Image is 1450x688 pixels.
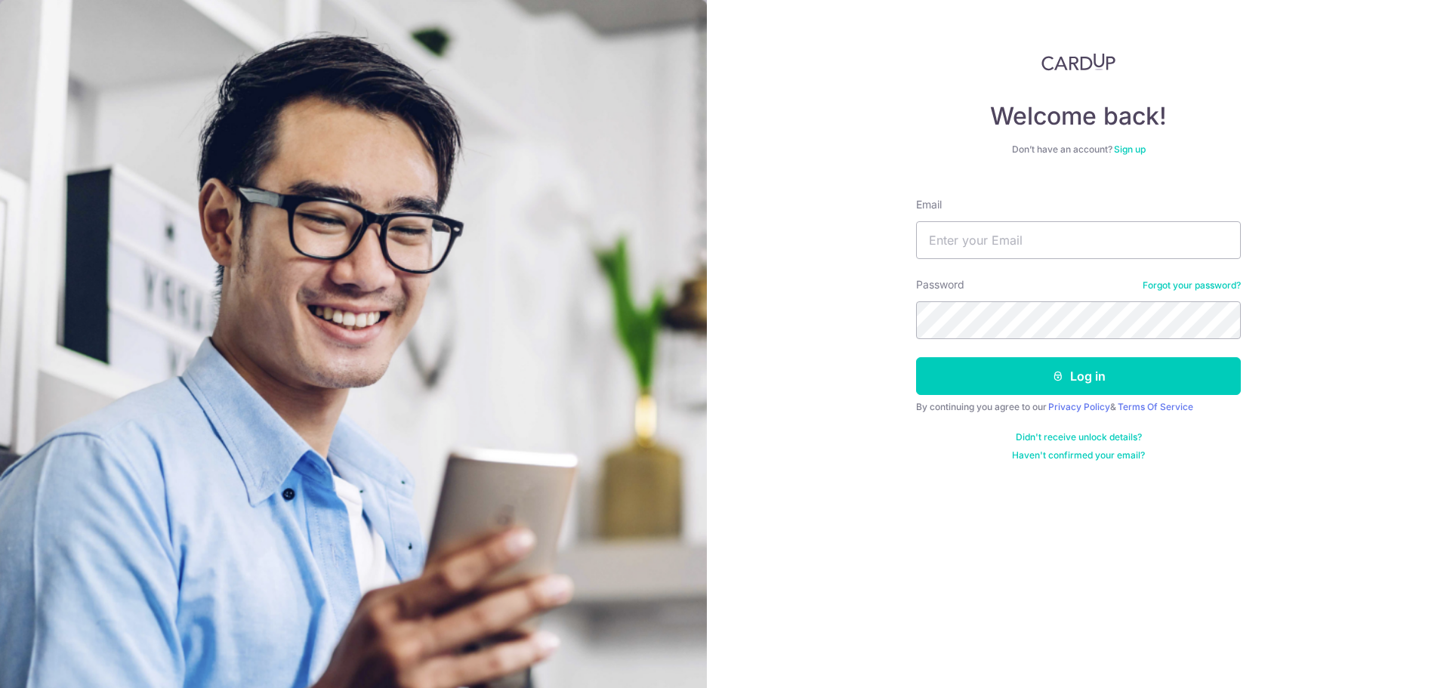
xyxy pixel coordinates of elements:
[1012,449,1145,461] a: Haven't confirmed your email?
[1143,279,1241,292] a: Forgot your password?
[1048,401,1110,412] a: Privacy Policy
[1118,401,1193,412] a: Terms Of Service
[1016,431,1142,443] a: Didn't receive unlock details?
[916,197,942,212] label: Email
[916,101,1241,131] h4: Welcome back!
[1041,53,1115,71] img: CardUp Logo
[916,401,1241,413] div: By continuing you agree to our &
[916,277,964,292] label: Password
[916,357,1241,395] button: Log in
[916,221,1241,259] input: Enter your Email
[1114,143,1146,155] a: Sign up
[916,143,1241,156] div: Don’t have an account?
